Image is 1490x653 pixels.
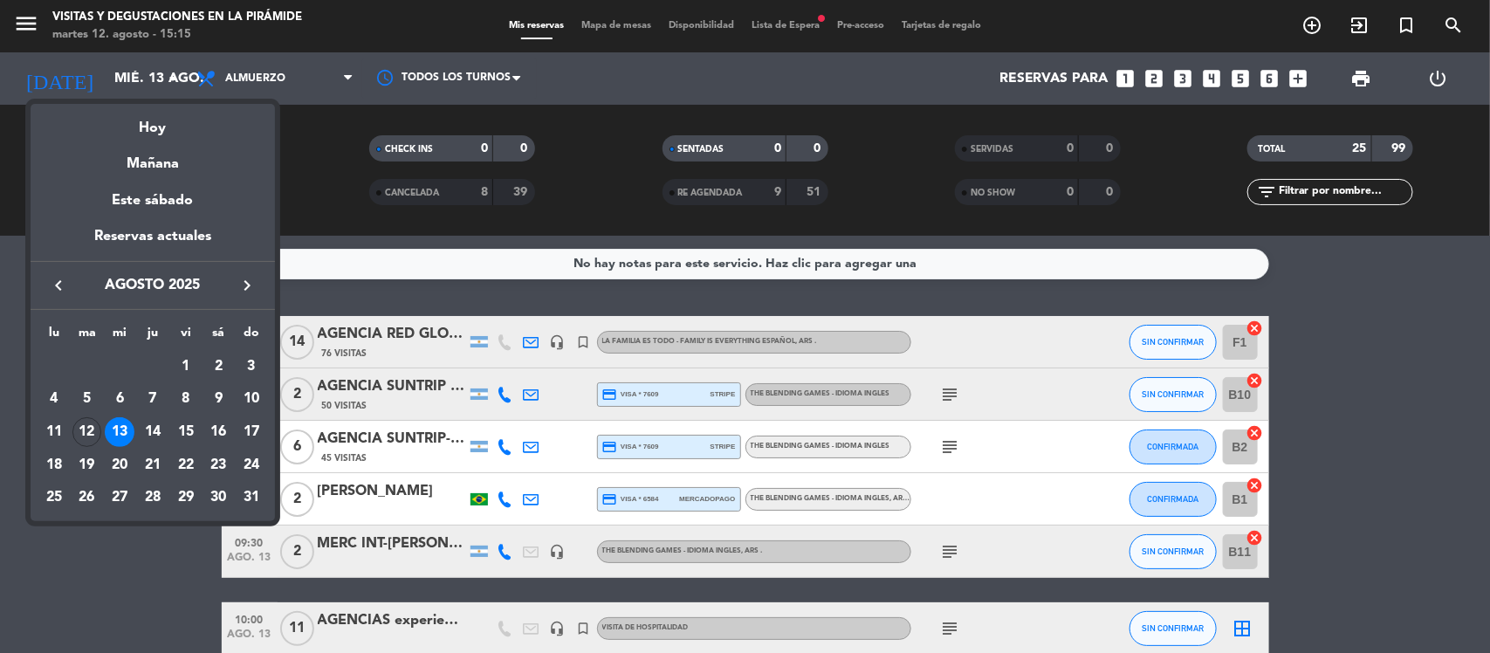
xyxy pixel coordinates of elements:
div: Reservas actuales [31,225,275,261]
td: 4 de agosto de 2025 [38,382,71,416]
td: 10 de agosto de 2025 [235,382,268,416]
div: 30 [203,483,233,512]
td: 16 de agosto de 2025 [203,416,236,449]
div: 11 [39,417,69,447]
div: 13 [105,417,134,447]
td: 15 de agosto de 2025 [169,416,203,449]
th: domingo [235,323,268,350]
span: agosto 2025 [74,274,231,297]
td: AGO. [38,350,169,383]
div: 4 [39,384,69,414]
div: 12 [72,417,102,447]
td: 17 de agosto de 2025 [235,416,268,449]
div: 1 [171,352,201,381]
div: 24 [237,450,266,480]
div: 3 [237,352,266,381]
td: 22 de agosto de 2025 [169,449,203,482]
div: 14 [138,417,168,447]
div: 20 [105,450,134,480]
div: 9 [203,384,233,414]
div: 5 [72,384,102,414]
div: 25 [39,483,69,512]
div: 21 [138,450,168,480]
td: 12 de agosto de 2025 [71,416,104,449]
td: 29 de agosto de 2025 [169,482,203,515]
div: 7 [138,384,168,414]
div: 22 [171,450,201,480]
div: 28 [138,483,168,512]
th: viernes [169,323,203,350]
td: 27 de agosto de 2025 [103,482,136,515]
td: 24 de agosto de 2025 [235,449,268,482]
div: 8 [171,384,201,414]
td: 13 de agosto de 2025 [103,416,136,449]
i: keyboard_arrow_left [48,275,69,296]
div: Hoy [31,104,275,140]
td: 14 de agosto de 2025 [136,416,169,449]
td: 19 de agosto de 2025 [71,449,104,482]
div: 29 [171,483,201,512]
div: 31 [237,483,266,512]
td: 26 de agosto de 2025 [71,482,104,515]
div: 10 [237,384,266,414]
button: keyboard_arrow_left [43,274,74,297]
div: 23 [203,450,233,480]
div: 6 [105,384,134,414]
td: 25 de agosto de 2025 [38,482,71,515]
div: 17 [237,417,266,447]
td: 30 de agosto de 2025 [203,482,236,515]
div: 15 [171,417,201,447]
td: 5 de agosto de 2025 [71,382,104,416]
button: keyboard_arrow_right [231,274,263,297]
td: 11 de agosto de 2025 [38,416,71,449]
td: 18 de agosto de 2025 [38,449,71,482]
td: 1 de agosto de 2025 [169,350,203,383]
td: 3 de agosto de 2025 [235,350,268,383]
td: 6 de agosto de 2025 [103,382,136,416]
td: 21 de agosto de 2025 [136,449,169,482]
th: lunes [38,323,71,350]
div: Mañana [31,140,275,175]
th: martes [71,323,104,350]
div: 19 [72,450,102,480]
th: miércoles [103,323,136,350]
th: jueves [136,323,169,350]
div: Este sábado [31,176,275,225]
td: 31 de agosto de 2025 [235,482,268,515]
div: 27 [105,483,134,512]
div: 2 [203,352,233,381]
div: 26 [72,483,102,512]
td: 7 de agosto de 2025 [136,382,169,416]
i: keyboard_arrow_right [237,275,257,296]
td: 20 de agosto de 2025 [103,449,136,482]
td: 28 de agosto de 2025 [136,482,169,515]
div: 16 [203,417,233,447]
th: sábado [203,323,236,350]
td: 23 de agosto de 2025 [203,449,236,482]
td: 9 de agosto de 2025 [203,382,236,416]
td: 2 de agosto de 2025 [203,350,236,383]
td: 8 de agosto de 2025 [169,382,203,416]
div: 18 [39,450,69,480]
